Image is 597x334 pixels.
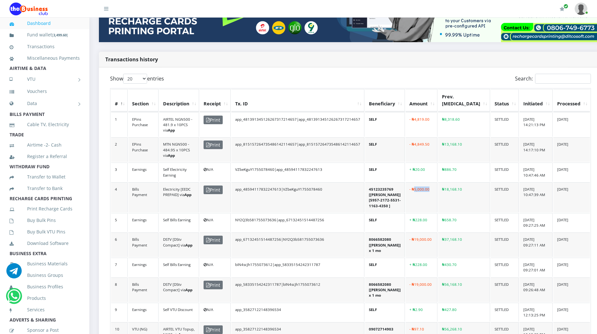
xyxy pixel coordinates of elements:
td: DSTV [DStv Compact] via [159,232,199,257]
td: 9 [111,303,128,322]
td: N/A [200,213,231,232]
th: Prev. Bal: activate to sort column ascending [438,89,490,111]
td: app_815157264735486142114657|app_815157264735486142114657 [231,137,364,162]
td: SETTLED [491,182,519,212]
td: ₦56,168.10 [438,277,490,302]
a: Cable TV, Electricity [10,117,80,132]
td: N/A [200,163,231,182]
td: - ₦5,000.00 [406,182,437,212]
span: Print [204,140,223,149]
td: SETTLED [491,303,519,322]
td: + ₦228.00 [406,258,437,277]
a: Print Recharge Cards [10,201,80,216]
span: Print [204,281,223,289]
td: Earnings [128,303,159,322]
span: Renew/Upgrade Subscription [563,4,568,9]
td: 4 [111,182,128,212]
a: Download Software [10,236,80,251]
td: - ₦4,849.50 [406,137,437,162]
a: Business Materials [10,256,80,271]
td: Self VTU Discount [159,303,199,322]
td: SETTLED [491,137,519,162]
th: Receipt: activate to sort column ascending [200,89,231,111]
a: Transfer to Bank [10,181,80,196]
td: [DATE] 14:17:10 PM [519,137,553,162]
td: Earnings [128,258,159,277]
a: Services [10,302,80,317]
a: Register a Referral [10,149,80,164]
i: Renew/Upgrade Subscription [560,6,564,11]
td: ₦886.70 [438,163,490,182]
td: bIN4scJh1755073612|app_58335154242311787 [231,258,364,277]
b: App [184,192,191,197]
td: Self Bills Earning [159,258,199,277]
td: 6 [111,232,128,257]
td: [DATE] [553,277,590,302]
td: Earnings [128,163,159,182]
td: - ₦4,819.00 [406,112,437,137]
a: VTU [10,71,80,87]
input: Search: [535,74,591,84]
td: Bills Payment [128,277,159,302]
td: SETTLED [491,163,519,182]
td: 1 [111,112,128,137]
th: Tx. ID: activate to sort column ascending [231,89,364,111]
th: Amount: activate to sort column ascending [406,89,437,111]
td: [DATE] [553,112,590,137]
td: 8066582080 [[PERSON_NAME]] x 1 mo [365,277,405,302]
td: [DATE] 09:27:25 AM [519,213,553,232]
td: MTN NGN500 - 484.95 x 10PCS via [159,137,199,162]
td: [DATE] [553,137,590,162]
td: [DATE] 09:26:48 AM [519,277,553,302]
a: Data [10,95,80,111]
td: N/A [200,303,231,322]
th: Initiated: activate to sort column ascending [519,89,553,111]
td: [DATE] 09:27:01 AM [519,258,553,277]
th: #: activate to sort column descending [111,89,128,111]
th: Section: activate to sort column ascending [128,89,159,111]
td: SELF [365,112,405,137]
span: Print [204,186,223,194]
th: Beneficiary: activate to sort column ascending [365,89,405,111]
td: [DATE] [553,213,590,232]
a: Dashboard [10,16,80,31]
td: DSTV [DStv Compact] via [159,277,199,302]
td: EPins Purchase [128,112,159,137]
td: 8066582080 [[PERSON_NAME]] x 1 mo [365,232,405,257]
td: SETTLED [491,258,519,277]
td: [DATE] [553,258,590,277]
td: SELF [365,303,405,322]
td: NY2Q3b581755073636|app_67132451514487256 [231,213,364,232]
a: Products [10,291,80,306]
td: app_67132451514487256|NY2Q3b581755073636 [231,232,364,257]
td: - ₦19,000.00 [406,232,437,257]
span: Print [204,325,223,334]
td: SELF [365,137,405,162]
td: [DATE] [553,182,590,212]
a: Chat for support [7,293,20,304]
td: ₦18,168.10 [438,182,490,212]
td: 45123235769 [[PERSON_NAME]] [5957-2172-5531-1163-4350 ] [365,182,405,212]
td: + ₦20.00 [406,163,437,182]
img: Logo [10,3,48,15]
td: SELF [365,258,405,277]
td: 2 [111,137,128,162]
img: User [575,3,587,15]
th: Description: activate to sort column ascending [159,89,199,111]
a: Airtime -2- Cash [10,138,80,152]
span: Print [204,116,223,124]
td: [DATE] 14:21:13 PM [519,112,553,137]
td: - ₦19,000.00 [406,277,437,302]
td: 8 [111,277,128,302]
td: [DATE] 10:47:39 AM [519,182,553,212]
td: ₦430.70 [438,258,490,277]
td: [DATE] 12:13:25 PM [519,303,553,322]
b: App [185,243,192,247]
strong: Transactions history [105,56,158,63]
a: Chat for support [6,268,22,278]
b: App [185,287,192,292]
td: Electricity [EEDC PREPAID] via [159,182,199,212]
label: Search: [515,74,591,84]
label: Show entries [110,74,164,84]
td: SETTLED [491,112,519,137]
